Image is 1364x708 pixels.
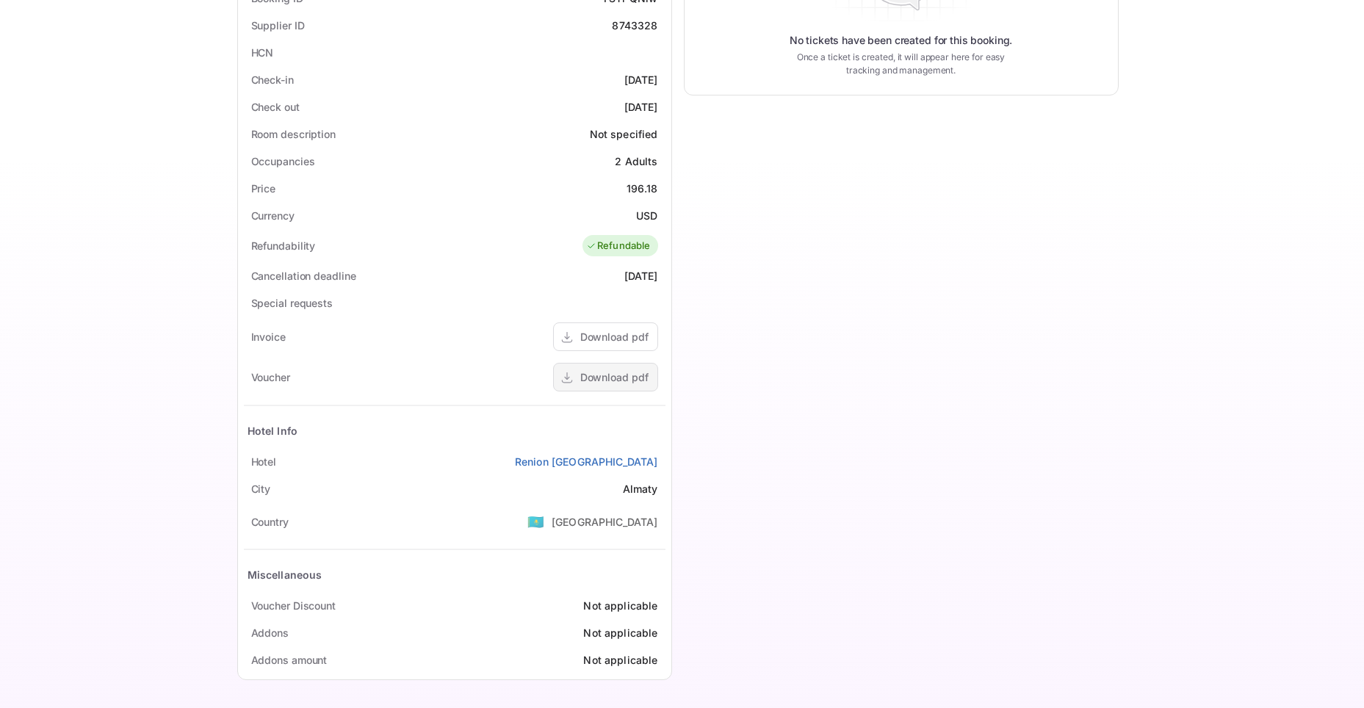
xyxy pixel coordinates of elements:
[580,369,649,385] div: Download pdf
[552,514,658,530] div: [GEOGRAPHIC_DATA]
[251,295,333,311] div: Special requests
[251,481,271,496] div: City
[515,454,658,469] a: Renion [GEOGRAPHIC_DATA]
[615,153,657,169] div: 2 Adults
[251,652,328,668] div: Addons amount
[251,153,315,169] div: Occupancies
[583,652,657,668] div: Not applicable
[251,329,286,344] div: Invoice
[580,329,649,344] div: Download pdf
[251,126,336,142] div: Room description
[251,369,290,385] div: Voucher
[251,99,300,115] div: Check out
[624,99,658,115] div: [DATE]
[785,51,1017,77] p: Once a ticket is created, it will appear here for easy tracking and management.
[583,625,657,640] div: Not applicable
[251,514,289,530] div: Country
[623,481,658,496] div: Almaty
[586,239,651,253] div: Refundable
[624,268,658,283] div: [DATE]
[251,208,295,223] div: Currency
[251,18,305,33] div: Supplier ID
[612,18,657,33] div: 8743328
[527,508,544,535] span: United States
[248,423,298,438] div: Hotel Info
[251,454,277,469] div: Hotel
[790,33,1013,48] p: No tickets have been created for this booking.
[251,598,336,613] div: Voucher Discount
[590,126,658,142] div: Not specified
[251,181,276,196] div: Price
[248,567,322,582] div: Miscellaneous
[251,268,356,283] div: Cancellation deadline
[583,598,657,613] div: Not applicable
[627,181,658,196] div: 196.18
[251,72,294,87] div: Check-in
[624,72,658,87] div: [DATE]
[251,45,274,60] div: HCN
[636,208,657,223] div: USD
[251,238,316,253] div: Refundability
[251,625,289,640] div: Addons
